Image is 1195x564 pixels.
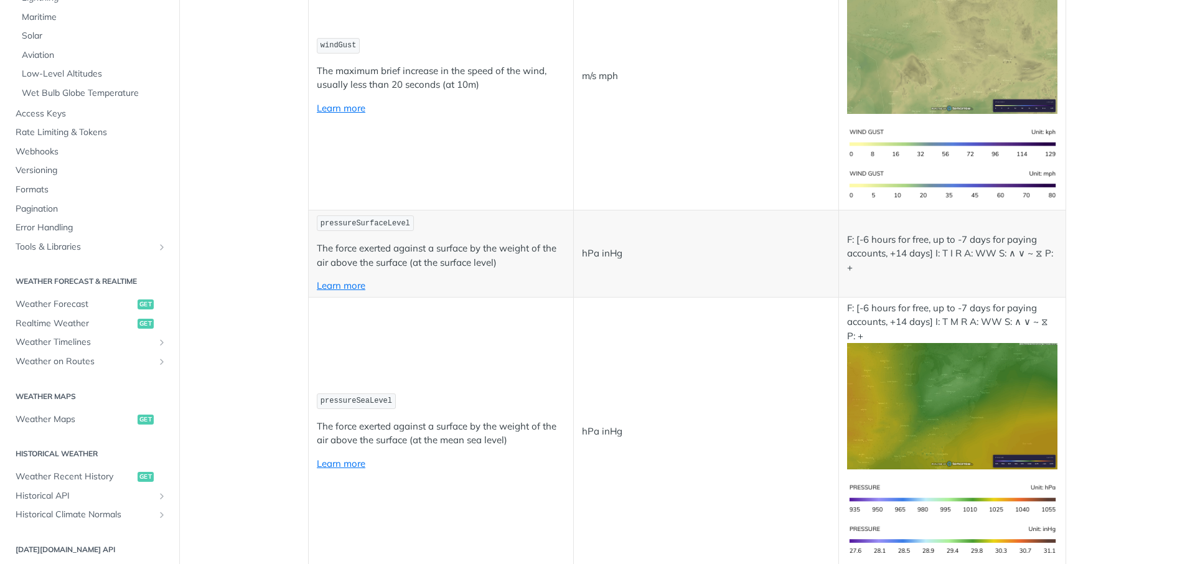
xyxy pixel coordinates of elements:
span: Expand image [847,137,1057,149]
span: Formats [16,184,167,196]
a: Learn more [317,280,365,291]
span: Weather Timelines [16,336,154,349]
span: Rate Limiting & Tokens [16,126,167,139]
a: Realtime Weatherget [9,314,170,333]
h2: Historical Weather [9,448,170,459]
a: Pagination [9,200,170,219]
a: Solar [16,27,170,45]
span: Error Handling [16,222,167,234]
span: Historical API [16,490,154,502]
span: Tools & Libraries [16,241,154,253]
span: Aviation [22,49,167,62]
span: get [138,472,154,482]
span: Access Keys [16,108,167,120]
a: Learn more [317,458,365,469]
a: Weather Mapsget [9,410,170,429]
a: Historical Climate NormalsShow subpages for Historical Climate Normals [9,505,170,524]
span: Weather Maps [16,413,134,426]
button: Show subpages for Weather on Routes [157,357,167,367]
a: Formats [9,181,170,199]
h2: Weather Maps [9,391,170,402]
button: Show subpages for Historical API [157,491,167,501]
span: Weather on Routes [16,355,154,368]
a: Tools & LibrariesShow subpages for Tools & Libraries [9,238,170,256]
a: Weather on RoutesShow subpages for Weather on Routes [9,352,170,371]
span: Expand image [847,179,1057,190]
a: Low-Level Altitudes [16,65,170,83]
span: pressureSurfaceLevel [321,219,410,228]
p: F: [-6 hours for free, up to -7 days for paying accounts, +14 days] I: T M R A: WW S: ∧ ∨ ~ ⧖ P: + [847,301,1057,469]
span: Weather Recent History [16,471,134,483]
span: Historical Climate Normals [16,509,154,521]
p: The force exerted against a surface by the weight of the air above the surface (at the surface le... [317,242,565,270]
button: Show subpages for Weather Timelines [157,337,167,347]
span: windGust [321,41,357,50]
a: Weather TimelinesShow subpages for Weather Timelines [9,333,170,352]
p: F: [-6 hours for free, up to -7 days for paying accounts, +14 days] I: T I R A: WW S: ∧ ∨ ~ ⧖ P: + [847,233,1057,275]
p: hPa inHg [582,425,830,439]
a: Weather Forecastget [9,295,170,314]
button: Show subpages for Tools & Libraries [157,242,167,252]
span: Weather Forecast [16,298,134,311]
span: Expand image [847,492,1057,504]
span: get [138,299,154,309]
p: hPa inHg [582,247,830,261]
h2: [DATE][DOMAIN_NAME] API [9,544,170,555]
a: Wet Bulb Globe Temperature [16,84,170,103]
button: Show subpages for Historical Climate Normals [157,510,167,520]
span: get [138,319,154,329]
p: m/s mph [582,69,830,83]
span: Expand image [847,534,1057,546]
span: Webhooks [16,146,167,158]
a: Weather Recent Historyget [9,468,170,486]
span: Realtime Weather [16,317,134,330]
a: Access Keys [9,105,170,123]
a: Webhooks [9,143,170,161]
p: The maximum brief increase in the speed of the wind, usually less than 20 seconds (at 10m) [317,64,565,92]
span: pressureSeaLevel [321,397,392,405]
a: Historical APIShow subpages for Historical API [9,487,170,505]
span: get [138,415,154,425]
span: Expand image [847,44,1057,55]
span: Wet Bulb Globe Temperature [22,87,167,100]
span: Low-Level Altitudes [22,68,167,80]
a: Learn more [317,102,365,114]
span: Maritime [22,11,167,24]
span: Expand image [847,399,1057,411]
h2: Weather Forecast & realtime [9,276,170,287]
a: Versioning [9,161,170,180]
a: Aviation [16,46,170,65]
a: Error Handling [9,219,170,237]
span: Solar [22,30,167,42]
span: Pagination [16,203,167,215]
span: Versioning [16,164,167,177]
a: Rate Limiting & Tokens [9,123,170,142]
a: Maritime [16,8,170,27]
p: The force exerted against a surface by the weight of the air above the surface (at the mean sea l... [317,420,565,448]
